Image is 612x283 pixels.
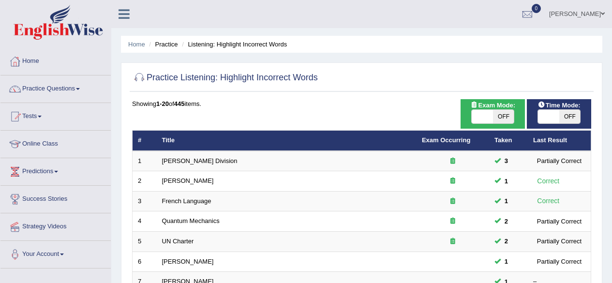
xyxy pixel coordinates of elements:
a: Home [0,48,111,72]
a: Exam Occurring [422,136,470,144]
span: You can still take this question [501,156,512,166]
div: Partially Correct [533,256,585,267]
a: French Language [162,197,211,205]
h2: Practice Listening: Highlight Incorrect Words [132,71,318,85]
td: 6 [133,252,157,272]
a: [PERSON_NAME] [162,258,214,265]
a: Tests [0,103,111,127]
span: OFF [493,110,514,123]
div: Correct [533,195,564,207]
th: Title [157,131,417,151]
th: Last Result [528,131,591,151]
li: Practice [147,40,178,49]
a: Home [128,41,145,48]
li: Listening: Highlight Incorrect Words [179,40,287,49]
td: 3 [133,191,157,211]
b: 1-20 [156,100,169,107]
a: Predictions [0,158,111,182]
a: Online Class [0,131,111,155]
span: You can still take this question [501,256,512,267]
a: Your Account [0,241,111,265]
div: Show exams occurring in exams [461,99,525,129]
span: Exam Mode: [467,100,519,110]
span: Time Mode: [534,100,584,110]
span: You can still take this question [501,176,512,186]
div: Exam occurring question [422,237,484,246]
div: Showing of items. [132,99,591,108]
b: 445 [174,100,185,107]
td: 5 [133,232,157,252]
th: Taken [489,131,528,151]
span: You can still take this question [501,236,512,246]
div: Correct [533,176,564,187]
td: 1 [133,151,157,171]
div: Partially Correct [533,216,585,226]
span: 0 [532,4,541,13]
a: UN Charter [162,238,194,245]
div: Exam occurring question [422,197,484,206]
span: You can still take this question [501,196,512,206]
div: Partially Correct [533,236,585,246]
div: Exam occurring question [422,177,484,186]
span: OFF [559,110,581,123]
th: # [133,131,157,151]
a: [PERSON_NAME] [162,177,214,184]
td: 2 [133,171,157,192]
a: Quantum Mechanics [162,217,220,224]
a: Success Stories [0,186,111,210]
a: Practice Questions [0,75,111,100]
a: [PERSON_NAME] Division [162,157,238,164]
div: Partially Correct [533,156,585,166]
td: 4 [133,211,157,232]
span: You can still take this question [501,216,512,226]
div: Exam occurring question [422,157,484,166]
a: Strategy Videos [0,213,111,238]
div: Exam occurring question [422,217,484,226]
